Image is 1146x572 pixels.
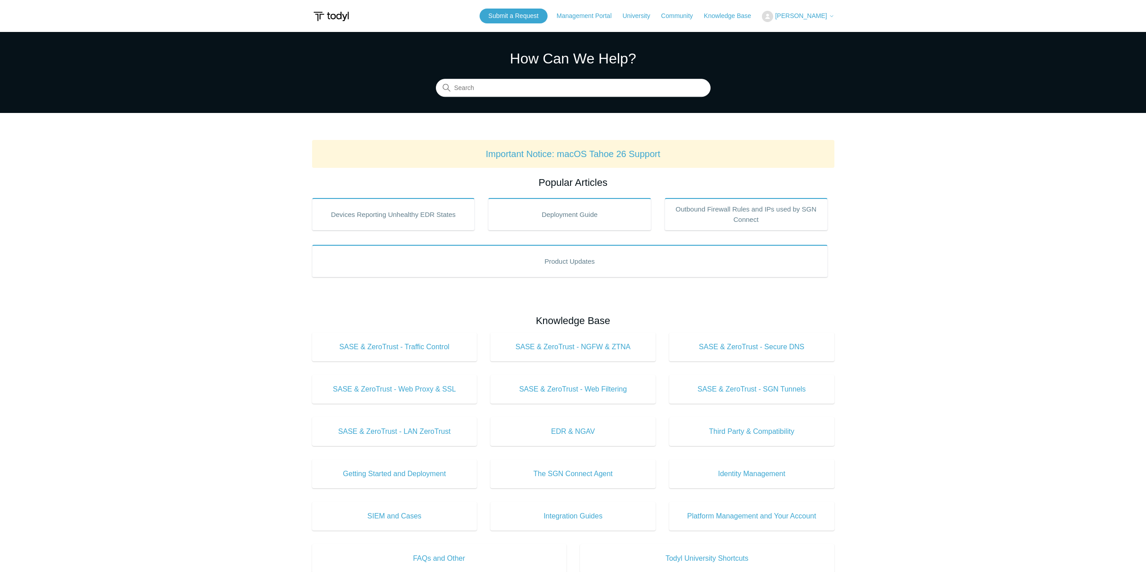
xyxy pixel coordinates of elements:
[683,426,821,437] span: Third Party & Compatibility
[326,342,464,352] span: SASE & ZeroTrust - Traffic Control
[326,553,553,564] span: FAQs and Other
[312,175,834,190] h2: Popular Articles
[326,384,464,395] span: SASE & ZeroTrust - Web Proxy & SSL
[486,149,661,159] a: Important Notice: macOS Tahoe 26 Support
[312,333,477,361] a: SASE & ZeroTrust - Traffic Control
[504,468,642,479] span: The SGN Connect Agent
[669,333,834,361] a: SASE & ZeroTrust - Secure DNS
[683,342,821,352] span: SASE & ZeroTrust - Secure DNS
[480,9,548,23] a: Submit a Request
[669,417,834,446] a: Third Party & Compatibility
[312,198,475,230] a: Devices Reporting Unhealthy EDR States
[326,426,464,437] span: SASE & ZeroTrust - LAN ZeroTrust
[669,459,834,488] a: Identity Management
[312,8,350,25] img: Todyl Support Center Help Center home page
[490,502,656,531] a: Integration Guides
[312,502,477,531] a: SIEM and Cases
[504,426,642,437] span: EDR & NGAV
[488,198,651,230] a: Deployment Guide
[504,342,642,352] span: SASE & ZeroTrust - NGFW & ZTNA
[683,384,821,395] span: SASE & ZeroTrust - SGN Tunnels
[312,313,834,328] h2: Knowledge Base
[312,459,477,488] a: Getting Started and Deployment
[683,468,821,479] span: Identity Management
[490,333,656,361] a: SASE & ZeroTrust - NGFW & ZTNA
[490,417,656,446] a: EDR & NGAV
[504,511,642,522] span: Integration Guides
[775,12,827,19] span: [PERSON_NAME]
[504,384,642,395] span: SASE & ZeroTrust - Web Filtering
[490,459,656,488] a: The SGN Connect Agent
[762,11,834,22] button: [PERSON_NAME]
[490,375,656,404] a: SASE & ZeroTrust - Web Filtering
[704,11,760,21] a: Knowledge Base
[557,11,621,21] a: Management Portal
[683,511,821,522] span: Platform Management and Your Account
[669,375,834,404] a: SASE & ZeroTrust - SGN Tunnels
[661,11,702,21] a: Community
[326,511,464,522] span: SIEM and Cases
[436,79,711,97] input: Search
[622,11,659,21] a: University
[593,553,821,564] span: Todyl University Shortcuts
[312,245,828,277] a: Product Updates
[669,502,834,531] a: Platform Management and Your Account
[326,468,464,479] span: Getting Started and Deployment
[312,375,477,404] a: SASE & ZeroTrust - Web Proxy & SSL
[436,48,711,69] h1: How Can We Help?
[312,417,477,446] a: SASE & ZeroTrust - LAN ZeroTrust
[665,198,828,230] a: Outbound Firewall Rules and IPs used by SGN Connect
